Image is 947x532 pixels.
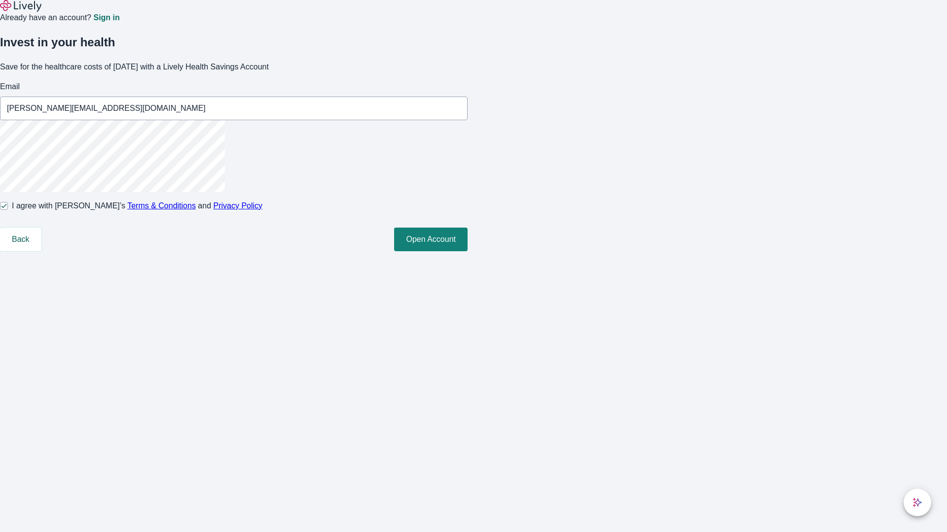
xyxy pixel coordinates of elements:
[394,228,468,251] button: Open Account
[214,201,263,210] a: Privacy Policy
[904,489,931,516] button: chat
[93,14,119,22] a: Sign in
[127,201,196,210] a: Terms & Conditions
[912,498,922,507] svg: Lively AI Assistant
[12,200,262,212] span: I agree with [PERSON_NAME]’s and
